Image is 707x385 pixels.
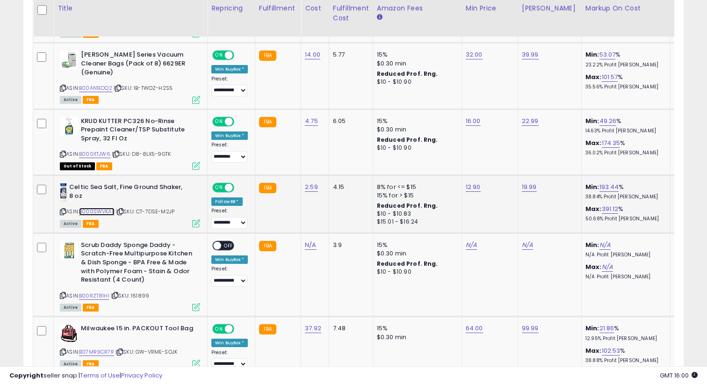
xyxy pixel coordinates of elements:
[259,241,276,251] small: FBA
[522,182,537,192] a: 19.99
[111,292,149,299] span: | SKU: 161899
[602,346,620,356] a: 102.53
[585,347,663,364] div: %
[211,349,248,370] div: Preset:
[83,96,99,104] span: FBA
[585,51,663,68] div: %
[60,162,95,170] span: All listings that are currently out of stock and unavailable for purchase on Amazon
[585,139,663,156] div: %
[60,324,200,367] div: ASIN:
[333,324,366,333] div: 7.48
[522,50,539,59] a: 39.99
[585,150,663,156] p: 36.02% Profit [PERSON_NAME]
[599,240,611,250] a: N/A
[69,183,183,203] b: Celtic Sea Salt, Fine Ground Shaker, 8 oz
[377,218,454,226] div: $15.01 - $16.24
[305,3,325,13] div: Cost
[377,144,454,152] div: $10 - $10.90
[585,262,602,271] b: Max:
[377,136,438,144] b: Reduced Prof. Rng.
[116,208,174,215] span: | SKU: CT-7DSE-M2JP
[211,197,243,206] div: Follow BB *
[377,125,454,134] div: $0.30 min
[115,348,177,356] span: | SKU: GW-VRME-SOJK
[213,117,225,125] span: ON
[585,138,602,147] b: Max:
[221,241,236,249] span: OFF
[602,73,618,82] a: 101.57
[305,324,321,333] a: 37.92
[585,50,599,59] b: Min:
[466,116,481,126] a: 16.00
[305,116,318,126] a: 4.75
[211,65,248,73] div: Win BuyBox *
[259,3,297,13] div: Fulfillment
[305,240,316,250] a: N/A
[377,333,454,341] div: $0.30 min
[112,150,171,158] span: | SKU: D8-8LX5-9GTK
[522,324,539,333] a: 99.99
[60,241,79,260] img: 519SzDXXayL._SL40_.jpg
[233,51,248,59] span: OFF
[522,116,539,126] a: 22.99
[377,249,454,258] div: $0.30 min
[60,241,200,310] div: ASIN:
[585,62,663,68] p: 23.22% Profit [PERSON_NAME]
[259,117,276,127] small: FBA
[602,204,619,214] a: 391.12
[377,78,454,86] div: $10 - $10.90
[585,204,602,213] b: Max:
[585,117,663,134] div: %
[602,262,613,272] a: N/A
[81,324,195,335] b: Milwaukee 15 in. PACKOUT Tool Bag
[602,138,620,148] a: 174.35
[585,116,599,125] b: Min:
[599,182,619,192] a: 193.44
[377,241,454,249] div: 15%
[79,208,115,216] a: B000SWVKAE
[211,76,248,97] div: Preset:
[377,210,454,218] div: $10 - $10.83
[377,268,454,276] div: $10 - $10.90
[377,13,382,22] small: Amazon Fees.
[79,348,114,356] a: B07MR9CR7R
[466,50,483,59] a: 32.00
[599,50,616,59] a: 53.07
[333,183,366,191] div: 4.15
[9,371,43,380] strong: Copyright
[233,325,248,333] span: OFF
[674,3,707,23] div: Fulfillable Quantity
[79,150,110,158] a: B000I1TJW6
[211,208,248,229] div: Preset:
[305,50,320,59] a: 14.00
[522,240,533,250] a: N/A
[81,117,195,145] b: KRUD KUTTER PC326 No-Rinse Prepaint Cleaner/TSP Substitute Spray, 32 Fl Oz
[585,216,663,222] p: 50.68% Profit [PERSON_NAME]
[80,371,120,380] a: Terms of Use
[466,324,483,333] a: 64.00
[211,3,251,13] div: Repricing
[60,183,200,226] div: ASIN:
[377,59,454,68] div: $0.30 min
[121,371,162,380] a: Privacy Policy
[58,3,203,13] div: Title
[60,324,79,343] img: 51Be2xBNo+L._SL40_.jpg
[60,304,81,312] span: All listings currently available for purchase on Amazon
[585,324,663,341] div: %
[599,324,614,333] a: 21.86
[585,346,602,355] b: Max:
[211,142,248,163] div: Preset:
[259,51,276,61] small: FBA
[674,117,703,125] div: 6
[60,51,200,102] div: ASIN:
[333,51,366,59] div: 5.77
[83,220,99,228] span: FBA
[83,304,99,312] span: FBA
[466,182,481,192] a: 12.90
[585,324,599,333] b: Min:
[585,128,663,134] p: 14.63% Profit [PERSON_NAME]
[466,240,477,250] a: N/A
[213,184,225,192] span: ON
[674,324,703,333] div: 1
[674,183,703,191] div: 2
